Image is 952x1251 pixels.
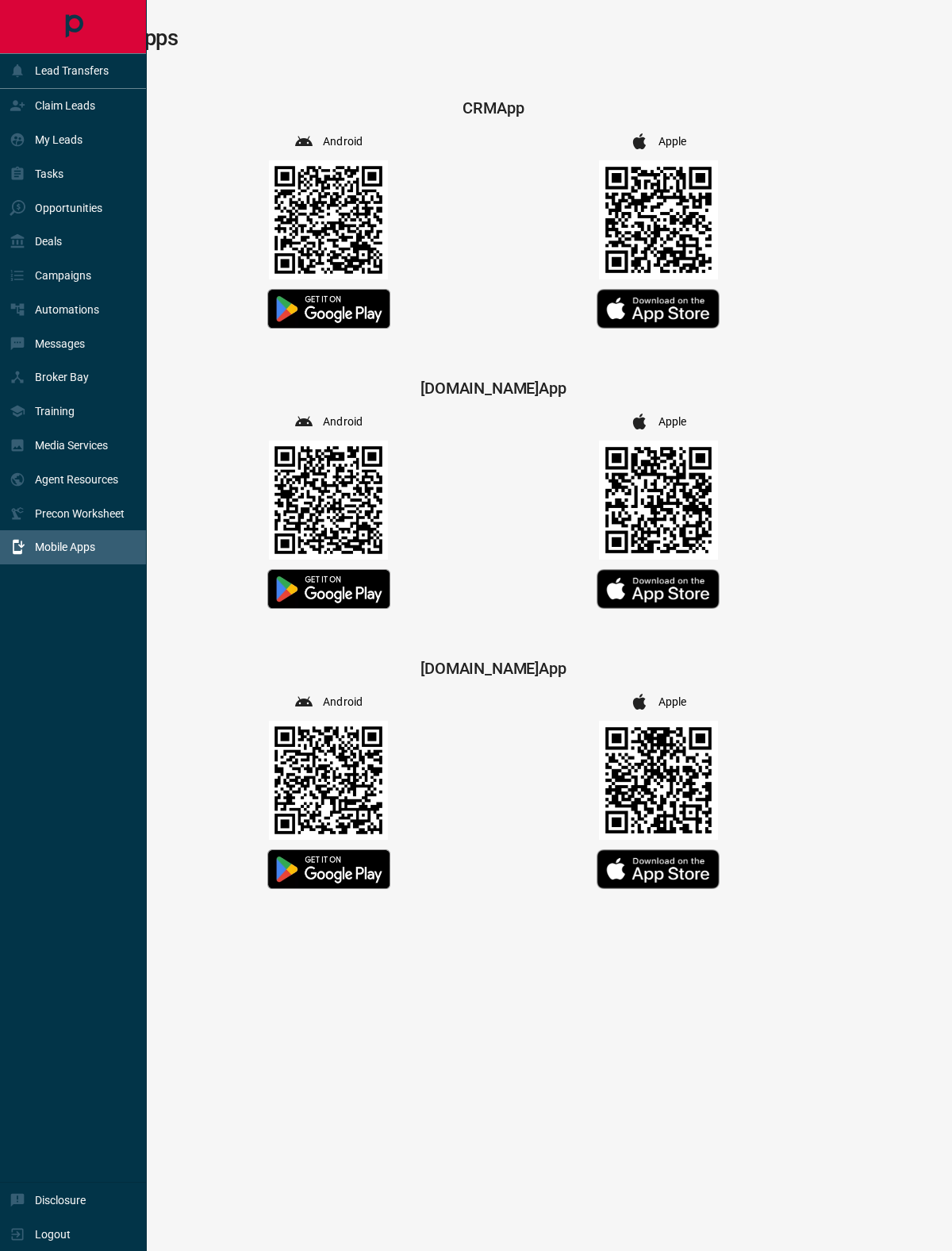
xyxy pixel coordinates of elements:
img: QR Code for Apple [599,160,718,279]
img: download app on iOS [597,289,720,329]
p: Android [323,133,363,150]
img: QR Code for Android [269,721,388,840]
p: Apple [658,694,687,710]
h2: [DOMAIN_NAME] App [420,379,566,398]
p: Android [323,694,363,710]
h1: Mobile Apps [60,25,927,51]
img: download app on google play [267,289,390,329]
img: download app on iOS [597,849,720,889]
img: download app on google play [267,569,390,609]
img: download app on iOS [597,569,720,609]
p: Apple [658,133,687,150]
p: Android [323,414,363,430]
img: download app on google play [267,849,390,889]
img: QR Code for Android [269,441,388,560]
p: Apple [658,414,687,430]
img: QR Code for Apple [599,441,718,560]
img: QR Code for Apple [599,721,718,840]
h2: [DOMAIN_NAME] App [420,659,566,678]
img: QR Code for Android [269,160,388,279]
h2: CRM App [463,98,524,117]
